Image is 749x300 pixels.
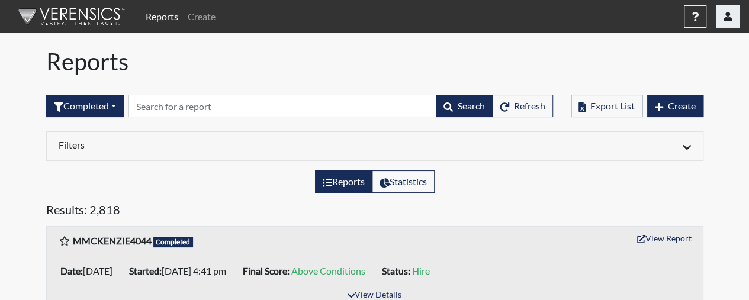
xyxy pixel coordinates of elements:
[291,265,365,276] span: Above Conditions
[372,170,435,193] label: View statistics about completed interviews
[590,100,635,111] span: Export List
[458,100,485,111] span: Search
[436,95,493,117] button: Search
[59,139,366,150] h6: Filters
[46,95,124,117] div: Filter by interview status
[183,5,220,28] a: Create
[571,95,642,117] button: Export List
[514,100,545,111] span: Refresh
[73,235,152,246] b: MMCKENZIE4044
[632,229,697,247] button: View Report
[46,202,703,221] h5: Results: 2,818
[128,95,436,117] input: Search by Registration ID, Interview Number, or Investigation Name.
[141,5,183,28] a: Reports
[124,262,238,280] li: [DATE] 4:41 pm
[60,265,83,276] b: Date:
[647,95,703,117] button: Create
[153,237,194,247] span: Completed
[243,265,290,276] b: Final Score:
[50,139,700,153] div: Click to expand/collapse filters
[492,95,553,117] button: Refresh
[56,262,124,280] li: [DATE]
[315,170,372,193] label: View the list of reports
[412,265,430,276] span: Hire
[46,95,124,117] button: Completed
[46,47,703,76] h1: Reports
[668,100,696,111] span: Create
[382,265,410,276] b: Status:
[129,265,162,276] b: Started:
